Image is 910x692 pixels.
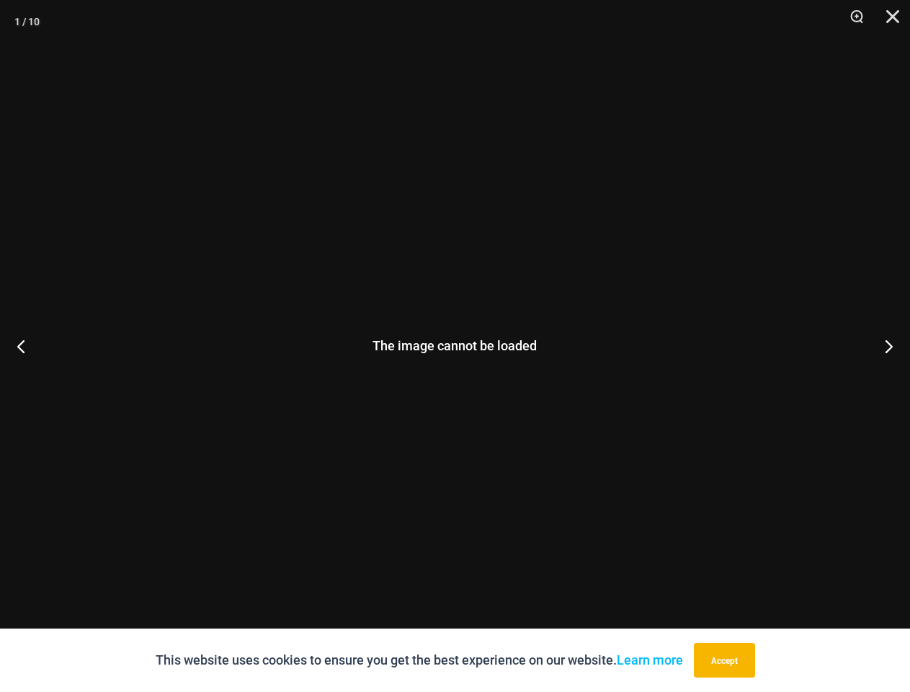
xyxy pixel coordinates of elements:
[14,11,40,32] div: 1 / 10
[694,643,755,678] button: Accept
[373,340,537,352] div: The image cannot be loaded
[617,652,683,667] a: Learn more
[856,310,910,382] button: Next
[156,649,683,671] p: This website uses cookies to ensure you get the best experience on our website.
